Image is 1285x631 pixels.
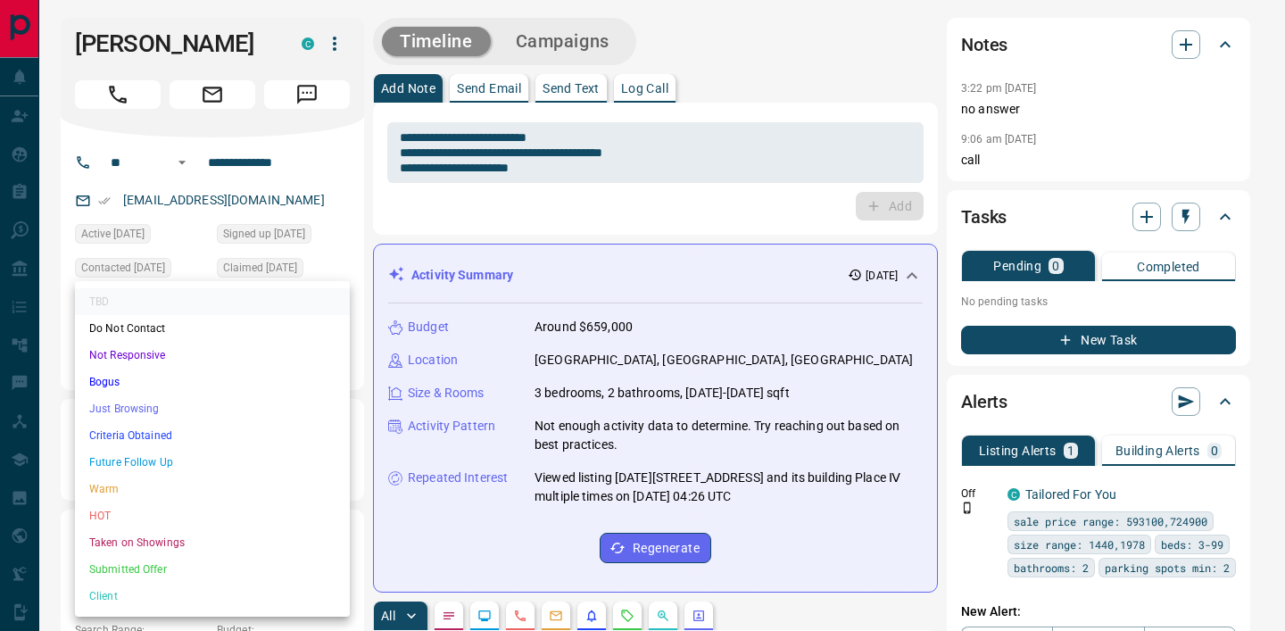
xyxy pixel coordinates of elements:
[75,583,350,610] li: Client
[75,449,350,476] li: Future Follow Up
[75,315,350,342] li: Do Not Contact
[75,529,350,556] li: Taken on Showings
[75,422,350,449] li: Criteria Obtained
[75,395,350,422] li: Just Browsing
[75,369,350,395] li: Bogus
[75,476,350,502] li: Warm
[75,342,350,369] li: Not Responsive
[75,502,350,529] li: HOT
[75,556,350,583] li: Submitted Offer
